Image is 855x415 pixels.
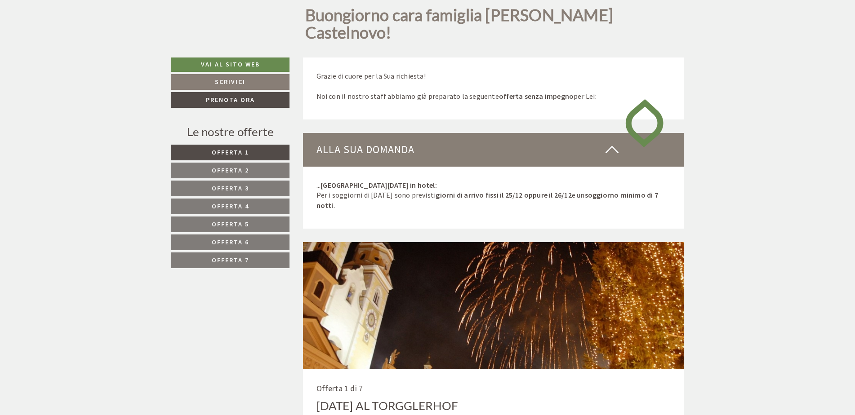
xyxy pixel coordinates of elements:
span: Offerta 2 [212,166,249,174]
span: Offerta 1 di 7 [316,383,363,393]
button: Invia [309,237,354,252]
div: martedì [157,7,197,22]
small: 20:31 [218,44,340,50]
span: Offerta 4 [212,202,249,210]
div: Palleja [PERSON_NAME] [14,56,223,63]
small: 20:32 [14,84,223,90]
strong: giorni di arrivo fissi il 25/12 oppure il 26/12 [436,190,571,199]
span: Offerta 3 [212,184,249,192]
p: ... Per i soggiorni di [DATE] sono previsti e un . [316,180,671,211]
div: Buonasera, abbiamo richiesto un preventivo e volevamo sapere se fosse possibile entrata il 27 al ... [7,54,228,91]
span: Offerta 5 [212,220,249,228]
img: image [619,91,670,155]
h1: Buongiorno cara famiglia [PERSON_NAME] Castelnovo! [305,6,677,46]
span: Offerta 7 [212,256,249,264]
strong: offerta senza impegno [499,92,574,101]
p: Grazie di cuore per la Sua richiesta! Noi con il nostro staff abbiamo già preparato la seguente p... [316,71,671,102]
span: Offerta 6 [212,238,249,246]
div: Le nostre offerte [171,124,289,140]
a: Prenota ora [171,92,289,108]
div: Alla Sua domanda [303,133,684,166]
div: Buon giorno, come possiamo aiutarla? [214,25,347,52]
img: capodanno-al-torgglerhof-It1-cwm-15995p.jpg [303,242,684,369]
a: Scrivici [171,74,289,90]
a: Vai al sito web [171,57,289,72]
div: [DATE] al Torgglerhof [316,397,459,414]
strong: [GEOGRAPHIC_DATA][DATE] in hotel: [321,181,437,190]
span: Offerta 1 [212,148,249,156]
div: Lei [218,26,340,34]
